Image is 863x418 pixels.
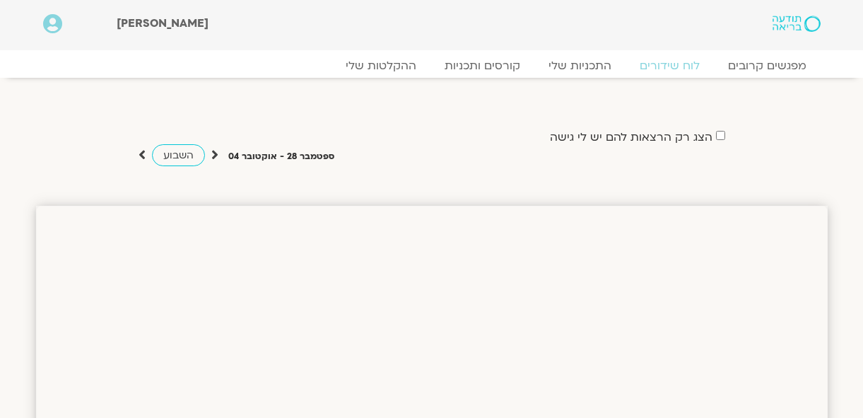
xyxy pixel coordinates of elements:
a: לוח שידורים [626,59,714,73]
a: קורסים ותכניות [430,59,534,73]
a: התכניות שלי [534,59,626,73]
a: מפגשים קרובים [714,59,821,73]
nav: Menu [43,59,821,73]
label: הצג רק הרצאות להם יש לי גישה [550,131,712,144]
a: ההקלטות שלי [331,59,430,73]
p: ספטמבר 28 - אוקטובר 04 [228,149,334,164]
span: [PERSON_NAME] [117,16,209,31]
a: השבוע [152,144,205,166]
span: השבוע [163,149,194,162]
